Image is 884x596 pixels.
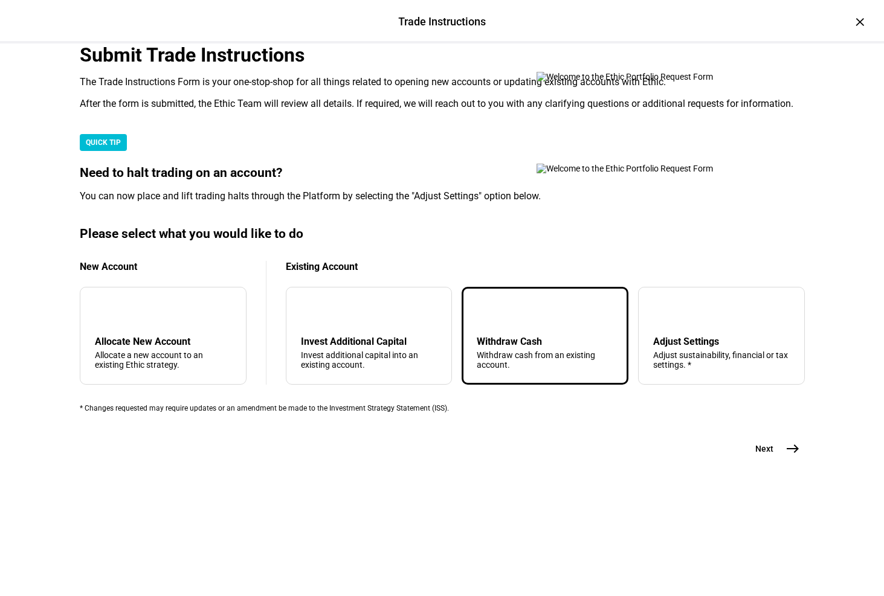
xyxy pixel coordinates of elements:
div: After the form is submitted, the Ethic Team will review all details. If required, we will reach o... [80,98,805,110]
div: Adjust Settings [653,336,790,347]
div: Please select what you would like to do [80,226,805,242]
mat-icon: arrow_downward [303,304,318,319]
mat-icon: arrow_upward [479,304,494,319]
mat-icon: east [786,441,800,456]
div: New Account [80,261,247,272]
div: Submit Trade Instructions [80,43,805,66]
div: Adjust sustainability, financial or tax settings. * [653,350,790,370]
div: Existing Account [286,261,805,272]
div: Need to halt trading on an account? [80,165,805,181]
button: Next [741,437,805,461]
div: Allocate a new account to an existing Ethic strategy. [95,350,231,370]
div: Invest additional capital into an existing account. [301,350,437,370]
div: Withdraw cash from an existing account. [477,350,613,370]
div: The Trade Instructions Form is your one-stop-shop for all things related to opening new accounts ... [80,76,805,88]
div: You can now place and lift trading halts through the Platform by selecting the "Adjust Settings" ... [80,190,805,202]
mat-icon: add [97,304,112,319]
mat-icon: tune [653,302,673,321]
div: Invest Additional Capital [301,336,437,347]
div: Withdraw Cash [477,336,613,347]
div: × [850,12,869,31]
div: Allocate New Account [95,336,231,347]
img: Welcome to the Ethic Portfolio Request Form [537,72,754,82]
span: Next [755,443,773,455]
img: Welcome to the Ethic Portfolio Request Form [537,164,754,173]
div: * Changes requested may require updates or an amendment be made to the Investment Strategy Statem... [80,404,805,412]
div: QUICK TIP [80,134,127,151]
div: Trade Instructions [398,14,486,30]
